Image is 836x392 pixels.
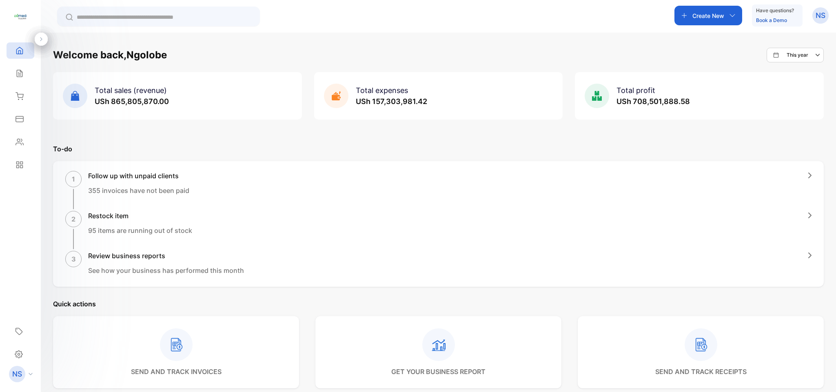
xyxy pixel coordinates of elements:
p: NS [816,10,825,21]
span: USh 708,501,888.58 [616,97,690,106]
p: Have questions? [756,7,794,15]
h1: Review business reports [88,251,244,261]
p: Create New [692,11,724,20]
p: 95 items are running out of stock [88,226,192,235]
p: 2 [71,214,75,224]
p: send and track invoices [131,367,222,376]
p: 3 [71,254,76,264]
p: get your business report [391,367,486,376]
p: 355 invoices have not been paid [88,186,189,195]
span: Total profit [616,86,655,95]
button: NS [812,6,829,25]
span: USh 865,805,870.00 [95,97,169,106]
p: To-do [53,144,824,154]
h1: Restock item [88,211,192,221]
img: logo [14,11,27,23]
p: 1 [72,174,75,184]
p: Quick actions [53,299,824,309]
button: This year [767,48,824,62]
p: See how your business has performed this month [88,266,244,275]
span: Total expenses [356,86,408,95]
iframe: LiveChat chat widget [802,358,836,392]
span: Total sales (revenue) [95,86,167,95]
a: Book a Demo [756,17,787,23]
p: send and track receipts [655,367,747,376]
p: NS [12,369,22,379]
h1: Welcome back, Ngolobe [53,48,167,62]
h1: Follow up with unpaid clients [88,171,189,181]
span: USh 157,303,981.42 [356,97,427,106]
p: This year [787,51,808,59]
button: Create New [674,6,742,25]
